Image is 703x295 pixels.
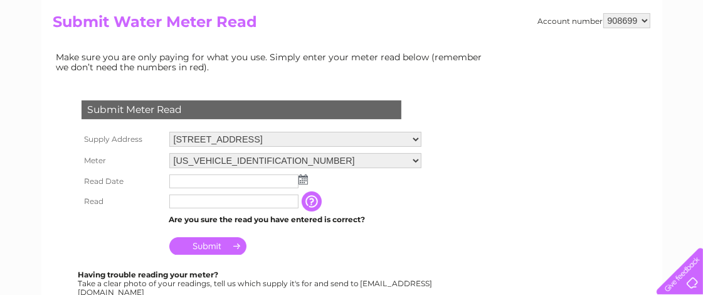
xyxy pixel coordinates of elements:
td: Make sure you are only paying for what you use. Simply enter your meter read below (remember we d... [53,49,492,75]
a: Contact [620,53,650,63]
input: Information [302,191,324,212]
div: Account number [538,13,650,28]
img: ... [299,174,308,185]
input: Submit [169,237,246,255]
a: Telecoms [549,53,586,63]
a: Water [482,53,506,63]
a: 0333 014 3131 [467,6,553,22]
h2: Submit Water Meter Read [53,13,650,37]
th: Read Date [78,171,166,191]
th: Meter [78,150,166,171]
th: Read [78,191,166,212]
a: Energy [514,53,541,63]
div: Submit Meter Read [82,100,401,119]
a: Log out [662,53,691,63]
a: Blog [594,53,612,63]
b: Having trouble reading your meter? [78,270,219,279]
div: Clear Business is a trading name of Verastar Limited (registered in [GEOGRAPHIC_DATA] No. 3667643... [56,7,648,61]
td: Are you sure the read you have entered is correct? [166,212,425,228]
th: Supply Address [78,129,166,150]
img: logo.png [24,33,88,71]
